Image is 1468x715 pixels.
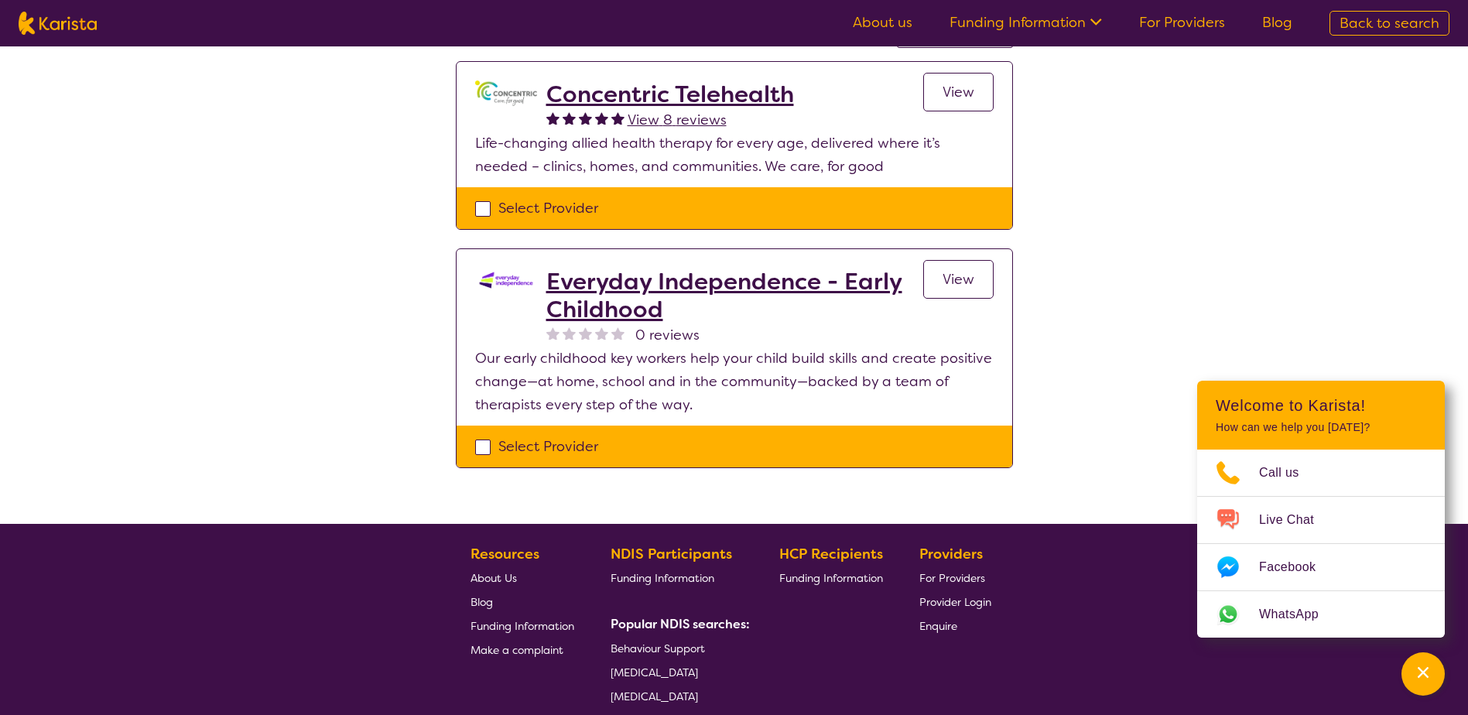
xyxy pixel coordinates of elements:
img: fullstar [595,111,608,125]
a: About Us [471,566,574,590]
a: Blog [471,590,574,614]
img: nonereviewstar [546,327,559,340]
b: HCP Recipients [779,545,883,563]
a: [MEDICAL_DATA] [611,684,744,708]
span: Funding Information [471,619,574,633]
img: gbybpnyn6u9ix5kguem6.png [475,80,537,106]
a: Web link opens in a new tab. [1197,591,1445,638]
img: nonereviewstar [611,327,624,340]
img: Karista logo [19,12,97,35]
a: [MEDICAL_DATA] [611,660,744,684]
span: Live Chat [1259,508,1333,532]
a: For Providers [919,566,991,590]
img: fullstar [546,111,559,125]
img: kdssqoqrr0tfqzmv8ac0.png [475,268,537,292]
a: Enquire [919,614,991,638]
span: View [943,83,974,101]
span: Enquire [919,619,957,633]
a: Funding Information [471,614,574,638]
span: Behaviour Support [611,641,705,655]
a: Funding Information [779,566,883,590]
a: Behaviour Support [611,636,744,660]
a: Back to search [1329,11,1449,36]
a: Everyday Independence - Early Childhood [546,268,923,323]
span: Blog [471,595,493,609]
span: 0 reviews [635,323,700,347]
img: fullstar [563,111,576,125]
span: About Us [471,571,517,585]
a: Concentric Telehealth [546,80,794,108]
ul: Choose channel [1197,450,1445,638]
a: Provider Login [919,590,991,614]
div: Channel Menu [1197,381,1445,638]
span: Facebook [1259,556,1334,579]
h2: Welcome to Karista! [1216,396,1426,415]
span: For Providers [919,571,985,585]
img: nonereviewstar [563,327,576,340]
p: How can we help you [DATE]? [1216,421,1426,434]
span: Back to search [1340,14,1439,32]
b: Providers [919,545,983,563]
img: fullstar [611,111,624,125]
span: Funding Information [779,571,883,585]
img: fullstar [579,111,592,125]
span: Make a complaint [471,643,563,657]
span: View 8 reviews [628,111,727,129]
span: [MEDICAL_DATA] [611,689,698,703]
p: Our early childhood key workers help your child build skills and create positive change—at home, ... [475,347,994,416]
a: Funding Information [950,13,1102,32]
p: Life-changing allied health therapy for every age, delivered where it’s needed – clinics, homes, ... [475,132,994,178]
a: View [923,260,994,299]
span: Call us [1259,461,1318,484]
a: For Providers [1139,13,1225,32]
b: Resources [471,545,539,563]
img: nonereviewstar [595,327,608,340]
a: Make a complaint [471,638,574,662]
a: View [923,73,994,111]
b: Popular NDIS searches: [611,616,750,632]
a: Blog [1262,13,1292,32]
a: About us [853,13,912,32]
b: NDIS Participants [611,545,732,563]
span: [MEDICAL_DATA] [611,665,698,679]
span: WhatsApp [1259,603,1337,626]
span: Funding Information [611,571,714,585]
img: nonereviewstar [579,327,592,340]
span: View [943,270,974,289]
button: Channel Menu [1401,652,1445,696]
a: Funding Information [611,566,744,590]
a: View 8 reviews [628,108,727,132]
span: Provider Login [919,595,991,609]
